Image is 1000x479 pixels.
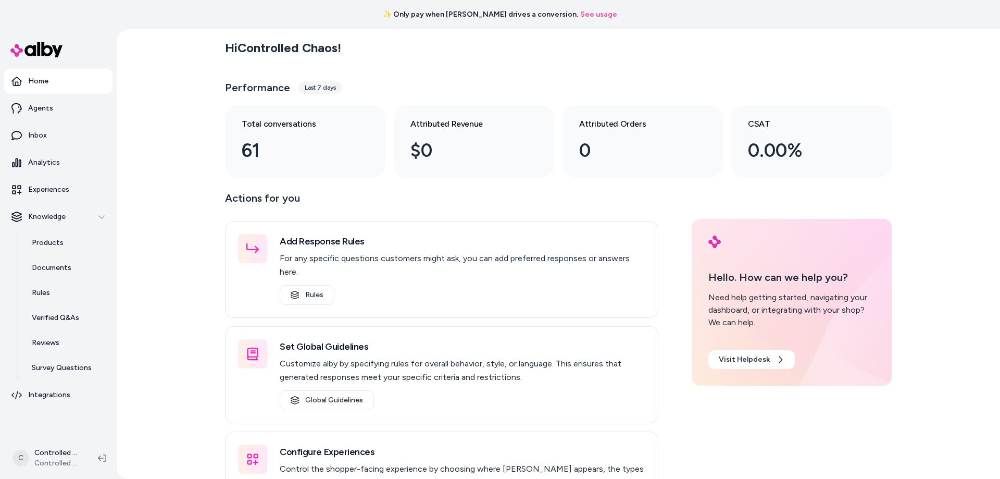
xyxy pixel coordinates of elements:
[32,313,79,323] p: Verified Q&As
[242,118,352,130] h3: Total conversations
[225,80,290,95] h3: Performance
[32,288,50,298] p: Rules
[32,238,64,248] p: Products
[34,458,81,469] span: Controlled Chaos
[28,212,66,222] p: Knowledge
[28,185,69,195] p: Experiences
[4,123,113,148] a: Inbox
[280,339,645,354] h3: Set Global Guidelines
[280,445,645,459] h3: Configure Experiences
[28,157,60,168] p: Analytics
[21,305,113,330] a: Verified Q&As
[280,234,645,249] h3: Add Response Rules
[12,450,29,466] span: C
[4,96,113,121] a: Agents
[21,330,113,355] a: Reviews
[4,150,113,175] a: Analytics
[280,285,334,305] a: Rules
[708,291,875,329] div: Need help getting started, navigating your dashboard, or integrating with your shop? We can help.
[748,137,858,165] div: 0.00%
[28,103,53,114] p: Agents
[32,363,92,373] p: Survey Questions
[298,81,342,94] div: Last 7 days
[394,105,554,177] a: Attributed Revenue $0
[225,105,385,177] a: Total conversations 61
[280,390,374,410] a: Global Guidelines
[28,390,70,400] p: Integrations
[580,9,617,20] a: See usage
[34,448,81,458] p: Controlled Chaos Shopify
[225,40,341,56] h2: Hi Controlled Chaos !
[579,137,690,165] div: 0
[32,263,71,273] p: Documents
[225,190,658,215] p: Actions for you
[383,9,578,20] span: ✨ Only pay when [PERSON_NAME] drives a conversion.
[280,252,645,279] p: For any specific questions customers might ask, you can add preferred responses or answers here.
[21,355,113,380] a: Survey Questions
[32,338,59,348] p: Reviews
[579,118,690,130] h3: Attributed Orders
[4,69,113,94] a: Home
[708,350,795,369] a: Visit Helpdesk
[10,42,63,57] img: alby Logo
[748,118,858,130] h3: CSAT
[21,280,113,305] a: Rules
[242,137,352,165] div: 61
[708,236,721,248] img: alby Logo
[21,230,113,255] a: Products
[410,118,521,130] h3: Attributed Revenue
[562,105,723,177] a: Attributed Orders 0
[6,441,90,475] button: CControlled Chaos ShopifyControlled Chaos
[4,177,113,202] a: Experiences
[21,255,113,280] a: Documents
[4,383,113,408] a: Integrations
[280,357,645,384] p: Customize alby by specifying rules for overall behavior, style, or language. This ensures that ge...
[731,105,892,177] a: CSAT 0.00%
[28,130,47,141] p: Inbox
[410,137,521,165] div: $0
[708,269,875,285] p: Hello. How can we help you?
[4,204,113,229] button: Knowledge
[28,76,48,87] p: Home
